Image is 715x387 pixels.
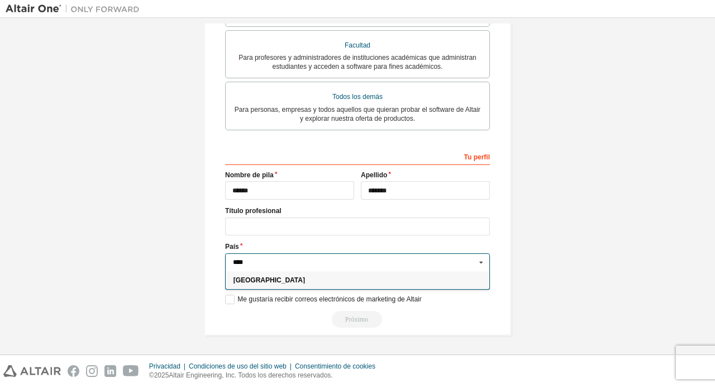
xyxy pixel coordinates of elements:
[169,371,332,379] font: Altair Engineering, Inc. Todos los derechos reservados.
[233,276,305,284] font: [GEOGRAPHIC_DATA]
[123,365,139,377] img: youtube.svg
[464,153,490,161] font: Tu perfil
[86,365,98,377] img: instagram.svg
[189,362,287,370] font: Condiciones de uso del sitio web
[68,365,79,377] img: facebook.svg
[3,365,61,377] img: altair_logo.svg
[225,207,282,215] font: Título profesional
[225,243,239,251] font: País
[104,365,116,377] img: linkedin.svg
[332,93,383,101] font: Todos los demás
[235,106,480,122] font: Para personas, empresas y todos aquellos que quieran probar el software de Altair y explorar nues...
[239,54,476,70] font: Para profesores y administradores de instituciones académicas que administran estudiantes y acced...
[154,371,169,379] font: 2025
[6,3,145,15] img: Altair Uno
[149,362,180,370] font: Privacidad
[361,171,387,179] font: Apellido
[225,171,274,179] font: Nombre de pila
[237,295,421,303] font: Me gustaría recibir correos electrónicos de marketing de Altair
[295,362,375,370] font: Consentimiento de cookies
[225,311,490,328] div: Read and acccept EULA to continue
[345,41,370,49] font: Facultad
[149,371,154,379] font: ©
